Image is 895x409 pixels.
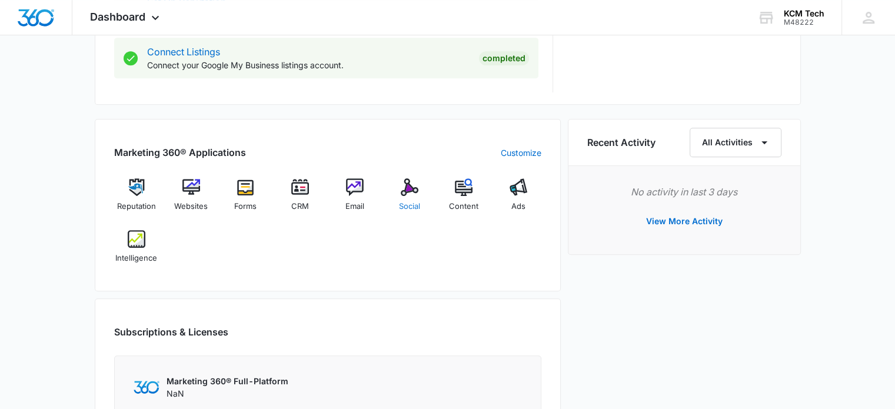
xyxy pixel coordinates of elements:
a: Intelligence [114,230,159,272]
a: Social [387,178,432,221]
a: Reputation [114,178,159,221]
span: Websites [174,201,208,212]
a: Websites [168,178,214,221]
span: Dashboard [90,11,145,23]
a: Customize [501,147,541,159]
a: CRM [278,178,323,221]
a: Forms [223,178,268,221]
span: Intelligence [115,252,157,264]
img: Marketing 360 Logo [134,381,159,393]
span: Reputation [117,201,156,212]
a: Email [332,178,378,221]
p: No activity in last 3 days [587,185,781,199]
span: Forms [234,201,257,212]
a: Content [441,178,487,221]
span: Content [449,201,478,212]
button: View More Activity [634,207,734,235]
h6: Recent Activity [587,135,656,149]
span: Social [399,201,420,212]
p: Connect your Google My Business listings account. [147,59,470,71]
div: account name [784,9,824,18]
a: Ads [496,178,541,221]
h2: Marketing 360® Applications [114,145,246,159]
h2: Subscriptions & Licenses [114,325,228,339]
span: Ads [511,201,525,212]
p: Marketing 360® Full-Platform [167,375,288,387]
a: Connect Listings [147,46,220,58]
span: Email [345,201,364,212]
div: Completed [479,51,529,65]
div: account id [784,18,824,26]
span: CRM [291,201,309,212]
button: All Activities [690,128,781,157]
div: NaN [167,375,288,400]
